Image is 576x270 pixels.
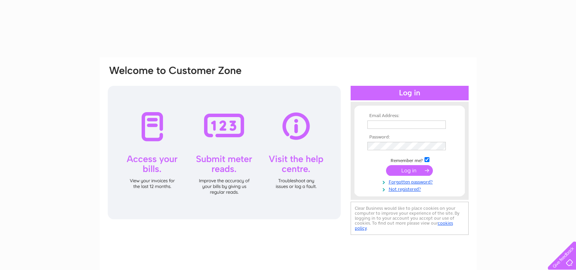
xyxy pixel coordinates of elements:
[351,202,469,235] div: Clear Business would like to place cookies on your computer to improve your experience of the sit...
[386,165,433,176] input: Submit
[365,156,454,164] td: Remember me?
[365,135,454,140] th: Password:
[355,220,453,231] a: cookies policy
[367,185,454,192] a: Not registered?
[365,113,454,119] th: Email Address:
[367,178,454,185] a: Forgotten password?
